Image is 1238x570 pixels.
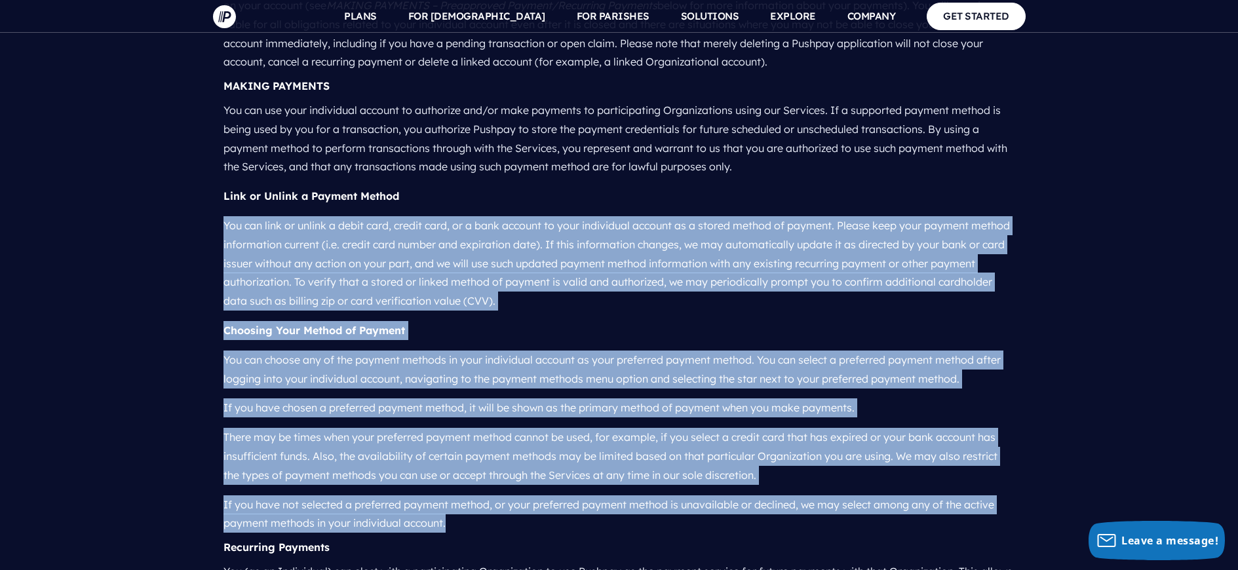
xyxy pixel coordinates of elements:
a: GET STARTED [927,3,1026,29]
p: There may be times when your preferred payment method cannot be used, for example, if you select ... [223,423,1015,489]
b: Recurring Payments [223,541,330,554]
p: You can use your individual account to authorize and/or make payments to participating Organizati... [223,96,1015,181]
p: If you have chosen a preferred payment method, it will be shown as the primary method of payment ... [223,393,1015,423]
span: Leave a message! [1121,533,1218,548]
p: If you have not selected a preferred payment method, or your preferred payment method is unavaila... [223,490,1015,539]
b: MAKING PAYMENTS [223,79,330,92]
b: Link or Unlink a Payment Method [223,189,399,202]
button: Leave a message! [1089,521,1225,560]
b: Choosing Your Method of Payment [223,324,405,337]
p: You can choose any of the payment methods in your individual account as your preferred payment me... [223,345,1015,394]
p: You can link or unlink a debit card, credit card, or a bank account to your individual account as... [223,211,1015,316]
